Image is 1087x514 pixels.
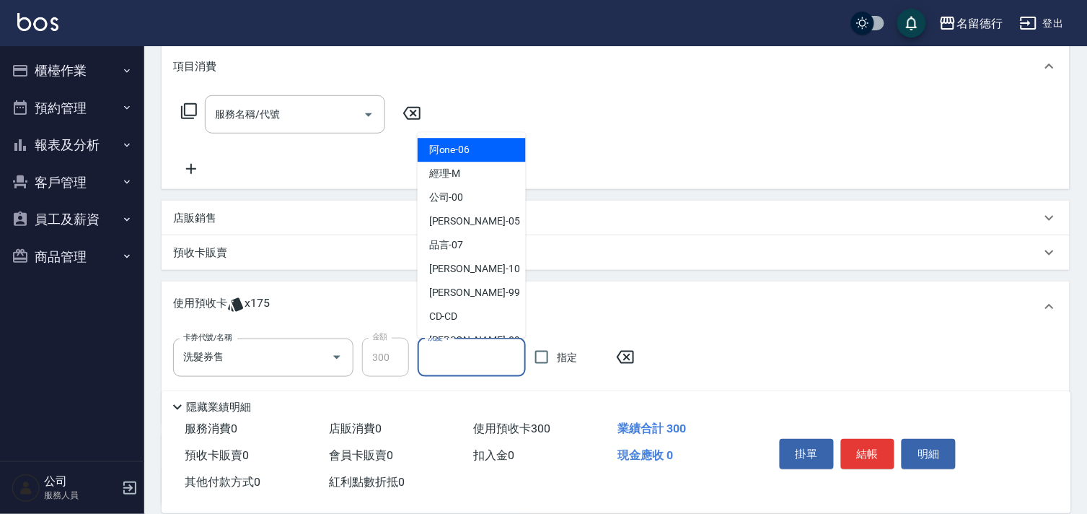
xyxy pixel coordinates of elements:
[780,439,834,469] button: 掛單
[429,238,464,253] span: 品言 -07
[6,238,138,276] button: 商品管理
[841,439,895,469] button: 結帳
[245,296,270,318] span: x175
[186,400,251,415] p: 隱藏業績明細
[617,448,673,462] span: 現金應收 0
[162,235,1070,270] div: 預收卡販賣
[44,474,118,489] h5: 公司
[329,475,405,489] span: 紅利點數折抵 0
[329,448,393,462] span: 會員卡販賣 0
[357,103,380,126] button: Open
[429,310,458,325] span: CD -CD
[44,489,118,502] p: 服務人員
[372,331,387,342] label: 金額
[173,211,216,226] p: 店販銷售
[6,126,138,164] button: 報表及分析
[6,90,138,127] button: 預約管理
[473,422,550,435] span: 使用預收卡 300
[956,14,1003,32] div: 名留德行
[173,296,227,318] p: 使用預收卡
[162,201,1070,235] div: 店販銷售
[429,334,520,349] span: [PERSON_NAME] -09
[429,191,464,206] span: 公司 -00
[6,52,138,90] button: 櫃檯作業
[429,286,520,301] span: [PERSON_NAME] -99
[329,422,382,435] span: 店販消費 0
[173,245,227,261] p: 預收卡販賣
[429,167,461,182] span: 經理 -M
[12,474,40,502] img: Person
[429,143,470,158] span: 阿one -06
[897,9,926,38] button: save
[429,214,520,230] span: [PERSON_NAME] -05
[933,9,1008,38] button: 名留德行
[162,282,1070,332] div: 使用預收卡x175
[185,422,237,435] span: 服務消費 0
[617,422,686,435] span: 業績合計 300
[183,332,232,343] label: 卡券代號/名稱
[473,448,514,462] span: 扣入金 0
[429,262,520,277] span: [PERSON_NAME] -10
[325,346,348,369] button: Open
[185,475,260,489] span: 其他付款方式 0
[6,201,138,238] button: 員工及薪資
[557,350,577,365] span: 指定
[1014,10,1070,37] button: 登出
[162,43,1070,90] div: 項目消費
[428,332,449,343] label: 洗髮-1
[902,439,956,469] button: 明細
[185,448,249,462] span: 預收卡販賣 0
[17,13,58,31] img: Logo
[6,164,138,201] button: 客戶管理
[173,59,216,74] p: 項目消費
